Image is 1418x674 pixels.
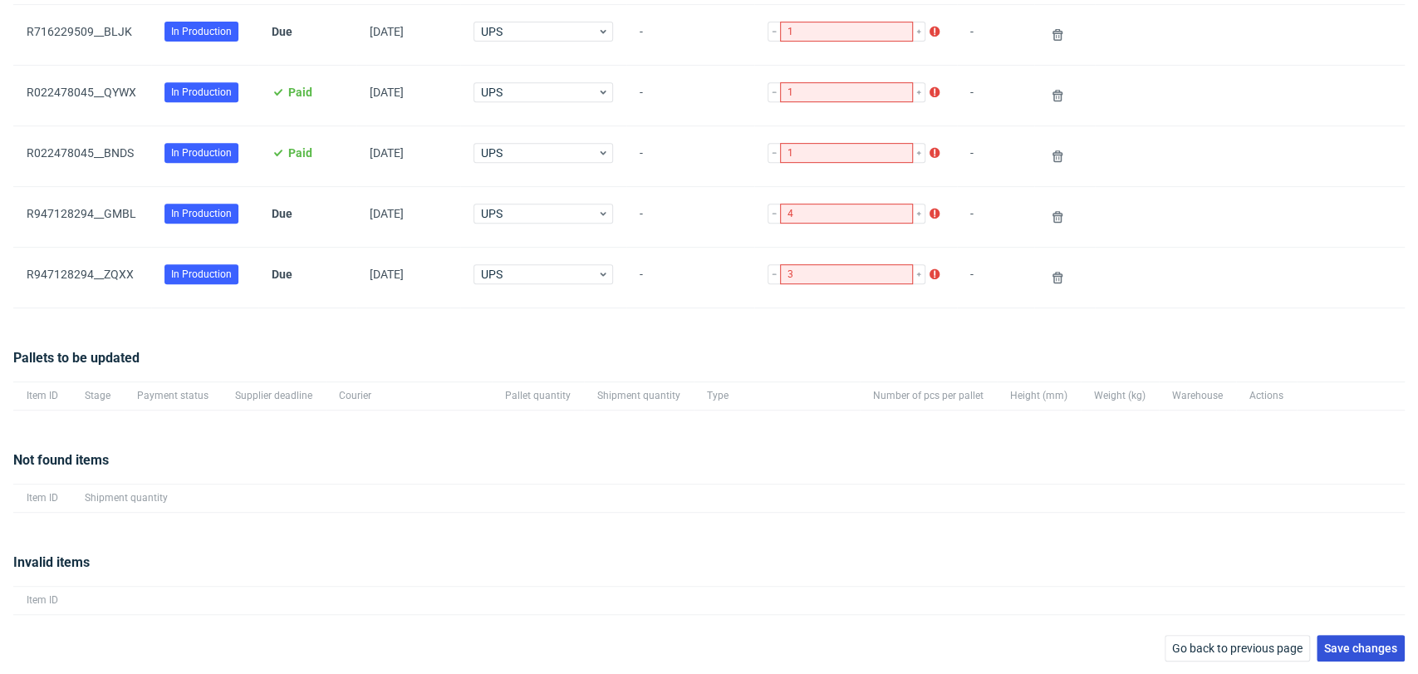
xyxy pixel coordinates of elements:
span: [DATE] [370,268,404,281]
span: Due [272,268,292,281]
span: Weight (kg) [1094,389,1146,403]
span: - [970,146,1021,166]
span: Type [707,389,846,403]
span: UPS [481,205,597,222]
span: - [970,25,1021,45]
span: Save changes [1324,642,1397,654]
span: [DATE] [370,207,404,220]
span: - [970,207,1021,227]
span: Payment status [137,389,209,403]
span: Shipment quantity [85,491,168,505]
span: - [640,86,741,106]
span: UPS [481,23,597,40]
div: Pallets to be updated [13,348,1405,381]
span: - [640,25,741,45]
button: Save changes [1317,635,1405,662]
a: R947128294__ZQXX [27,268,134,281]
span: Pallet quantity [505,389,571,403]
a: R716229509__BLJK [27,25,132,38]
span: - [640,207,741,227]
a: R947128294__GMBL [27,207,136,220]
span: UPS [481,84,597,101]
span: - [640,146,741,166]
a: R022478045__QYWX [27,86,136,99]
span: In Production [171,267,232,282]
div: Invalid items [13,553,1405,586]
span: [DATE] [370,146,404,160]
span: Paid [288,86,312,99]
div: Not found items [13,450,1405,484]
span: In Production [171,24,232,39]
span: Item ID [27,491,58,505]
span: Paid [288,146,312,160]
span: - [970,268,1021,288]
span: Number of pcs per pallet [873,389,984,403]
span: [DATE] [370,25,404,38]
span: [DATE] [370,86,404,99]
span: Go back to previous page [1172,642,1303,654]
span: UPS [481,145,597,161]
span: UPS [481,266,597,283]
span: Item ID [27,593,58,608]
button: Go back to previous page [1165,635,1310,662]
span: Item ID [27,389,58,403]
span: In Production [171,85,232,100]
span: Due [272,207,292,220]
a: R022478045__BNDS [27,146,134,160]
span: Height (mm) [1010,389,1067,403]
span: Supplier deadline [235,389,312,403]
span: In Production [171,206,232,221]
span: Actions [1249,389,1283,403]
span: - [640,268,741,288]
span: Courier [339,389,478,403]
span: - [970,86,1021,106]
span: Due [272,25,292,38]
span: Warehouse [1172,389,1223,403]
span: In Production [171,145,232,160]
span: Shipment quantity [597,389,680,403]
span: Stage [85,389,110,403]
